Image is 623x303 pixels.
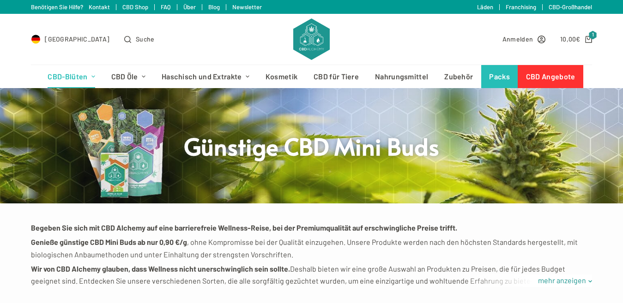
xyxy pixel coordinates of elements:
p: , ohne Kompromisse bei der Qualität einzugehen. Unsere Produkte werden nach den höchsten Standard... [31,236,592,261]
a: CBD Öle [103,65,153,88]
a: Packs [481,65,518,88]
p: Deshalb bieten wir eine große Auswahl an Produkten zu Preisen, die für jedes Budget geeignet sind... [31,263,592,287]
span: [GEOGRAPHIC_DATA] [45,34,109,44]
a: Select Country [31,34,109,44]
a: CBD Angebote [518,65,583,88]
img: DE Flag [31,35,40,44]
a: Läden [477,3,493,11]
a: CBD-Großhandel [549,3,592,11]
a: Haschisch und Extrakte [153,65,257,88]
nav: Header-Menü [40,65,583,88]
span: 1 [589,31,597,40]
a: Blog [208,3,220,11]
a: Benötigen Sie Hilfe? Kontakt [31,3,110,11]
a: Über [183,3,196,11]
a: Franchising [506,3,536,11]
a: Shopping cart [560,34,592,44]
a: FAQ [161,3,171,11]
h1: Günstige CBD Mini Buds [139,131,485,161]
a: CBD-Blüten [40,65,103,88]
strong: Begeben Sie sich mit CBD Alchemy auf eine barrierefreie Wellness-Reise, bei der Premiumqualität a... [31,223,457,232]
strong: Wir von CBD Alchemy glauben, dass Wellness nicht unerschwinglich sein sollte. [31,264,290,273]
a: Newsletter [232,3,262,11]
a: Nahrungsmittel [367,65,436,88]
a: Anmelden [502,34,545,44]
a: Kosmetik [257,65,305,88]
a: CBD Shop [122,3,148,11]
span: € [576,35,580,43]
a: CBD für Tiere [306,65,367,88]
span: Suche [136,34,155,44]
a: mehr anzeigen [532,274,592,286]
a: Zubehör [436,65,481,88]
img: CBD Alchemy [293,18,329,60]
button: Open search form [124,34,154,44]
bdi: 10,00 [560,35,581,43]
strong: Genieße günstige CBD Mini Buds ab nur 0,90 €/g [31,238,187,246]
span: Anmelden [502,34,533,44]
